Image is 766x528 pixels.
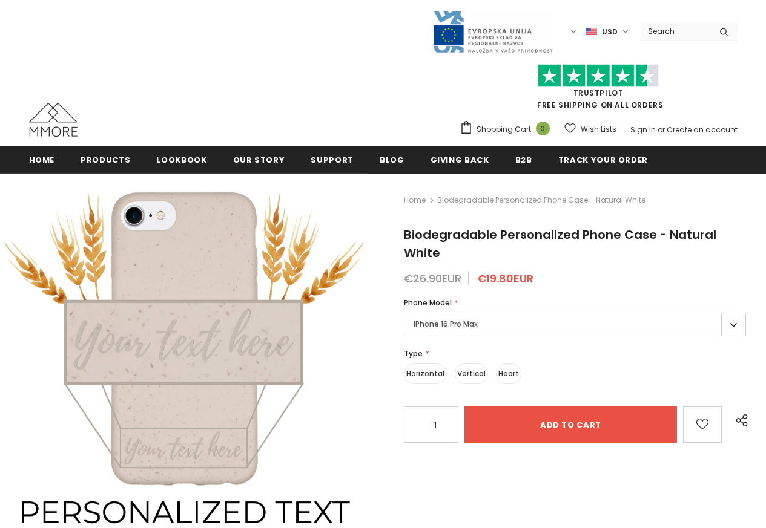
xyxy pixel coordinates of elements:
span: 0 [536,122,550,135]
span: Giving back [431,154,489,166]
span: or [658,125,665,135]
a: Wish Lists [564,119,616,140]
a: Track your order [558,146,648,173]
a: Sign In [630,125,656,135]
img: MMORE Cases [29,103,78,137]
img: Javni Razpis [432,10,553,54]
input: Add to cart [464,406,677,443]
a: Blog [380,146,404,173]
a: Our Story [233,146,285,173]
a: Shopping Cart 0 [460,120,556,139]
span: Biodegradable Personalized Phone Case - Natural White [404,226,716,261]
span: Biodegradable Personalized Phone Case - Natural White [437,193,645,207]
img: Trust Pilot Stars [538,64,659,88]
label: Heart [496,363,521,384]
span: Our Story [233,154,285,166]
span: Wish Lists [581,123,616,135]
span: €26.90EUR [404,271,461,286]
span: Products [81,154,130,166]
a: Javni Razpis [432,26,553,36]
span: Home [29,154,55,166]
a: Giving back [431,146,489,173]
span: support [311,154,354,166]
label: iPhone 16 Pro Max [404,313,746,336]
a: Create an account [667,125,738,135]
img: USD [586,27,597,37]
label: Vertical [455,363,488,384]
a: Lookbook [156,146,206,173]
a: Home [29,146,55,173]
input: Search Site [641,22,710,40]
span: FREE SHIPPING ON ALL ORDERS [460,70,738,110]
label: Horizontal [404,363,447,384]
span: USD [602,26,618,38]
a: support [311,146,354,173]
span: Phone Model [404,298,452,308]
a: Trustpilot [573,88,624,98]
a: Home [404,193,426,207]
span: Track your order [558,154,648,166]
span: €19.80EUR [477,271,533,286]
span: Lookbook [156,154,206,166]
span: Type [404,348,423,359]
span: Blog [380,154,404,166]
span: B2B [515,154,532,166]
a: B2B [515,146,532,173]
a: Products [81,146,130,173]
span: Shopping Cart [477,123,531,135]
